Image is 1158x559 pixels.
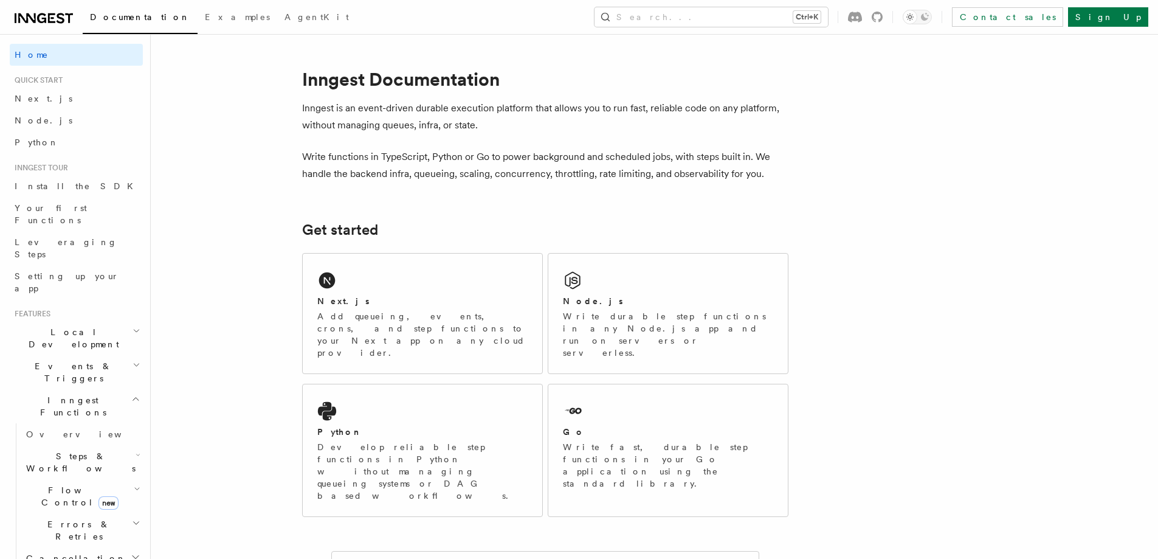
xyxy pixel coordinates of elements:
[302,100,788,134] p: Inngest is an event-driven durable execution platform that allows you to run fast, reliable code ...
[563,310,773,359] p: Write durable step functions in any Node.js app and run on servers or serverless.
[21,445,143,479] button: Steps & Workflows
[10,265,143,299] a: Setting up your app
[903,10,932,24] button: Toggle dark mode
[10,389,143,423] button: Inngest Functions
[10,175,143,197] a: Install the SDK
[10,309,50,319] span: Features
[21,479,143,513] button: Flow Controlnew
[21,518,132,543] span: Errors & Retries
[10,321,143,355] button: Local Development
[83,4,198,34] a: Documentation
[793,11,821,23] kbd: Ctrl+K
[302,384,543,517] a: PythonDevelop reliable step functions in Python without managing queueing systems or DAG based wo...
[302,68,788,90] h1: Inngest Documentation
[548,384,788,517] a: GoWrite fast, durable step functions in your Go application using the standard library.
[10,88,143,109] a: Next.js
[10,360,133,384] span: Events & Triggers
[10,197,143,231] a: Your first Functions
[317,441,528,502] p: Develop reliable step functions in Python without managing queueing systems or DAG based workflows.
[563,441,773,490] p: Write fast, durable step functions in your Go application using the standard library.
[563,426,585,438] h2: Go
[15,137,59,147] span: Python
[15,181,140,191] span: Install the SDK
[548,253,788,374] a: Node.jsWrite durable step functions in any Node.js app and run on servers or serverless.
[15,116,72,125] span: Node.js
[317,310,528,359] p: Add queueing, events, crons, and step functions to your Next app on any cloud provider.
[563,295,623,307] h2: Node.js
[26,429,151,439] span: Overview
[10,231,143,265] a: Leveraging Steps
[302,253,543,374] a: Next.jsAdd queueing, events, crons, and step functions to your Next app on any cloud provider.
[21,513,143,547] button: Errors & Retries
[317,426,362,438] h2: Python
[98,496,119,510] span: new
[205,12,270,22] span: Examples
[302,148,788,182] p: Write functions in TypeScript, Python or Go to power background and scheduled jobs, with steps bu...
[10,355,143,389] button: Events & Triggers
[10,326,133,350] span: Local Development
[10,131,143,153] a: Python
[302,221,378,238] a: Get started
[10,394,131,418] span: Inngest Functions
[21,423,143,445] a: Overview
[15,237,117,259] span: Leveraging Steps
[10,163,68,173] span: Inngest tour
[10,75,63,85] span: Quick start
[15,94,72,103] span: Next.js
[90,12,190,22] span: Documentation
[952,7,1063,27] a: Contact sales
[15,271,119,293] span: Setting up your app
[10,109,143,131] a: Node.js
[21,450,136,474] span: Steps & Workflows
[595,7,828,27] button: Search...Ctrl+K
[198,4,277,33] a: Examples
[15,49,49,61] span: Home
[317,295,370,307] h2: Next.js
[277,4,356,33] a: AgentKit
[21,484,134,509] span: Flow Control
[15,203,87,225] span: Your first Functions
[1068,7,1148,27] a: Sign Up
[284,12,349,22] span: AgentKit
[10,44,143,66] a: Home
